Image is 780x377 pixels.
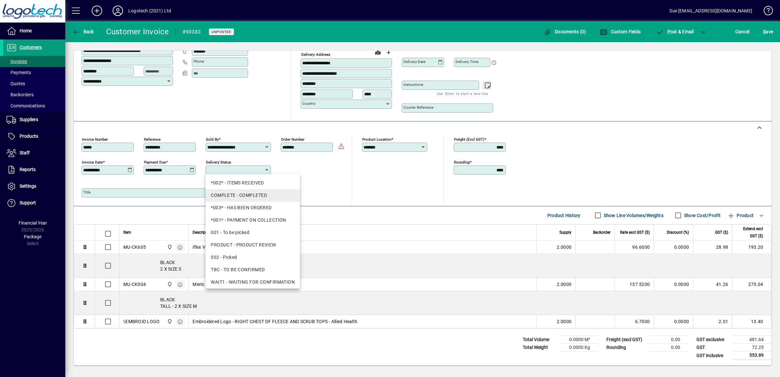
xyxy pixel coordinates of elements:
a: Payments [3,67,65,78]
div: MU-CK605 [123,244,146,250]
span: Backorders [7,92,34,97]
span: Custom Fields [600,29,641,34]
td: 41.26 [693,278,732,291]
mat-label: Delivery status [206,160,231,165]
span: iflex V-Neck Knit Panel Top CK605 [193,244,263,250]
span: Package [24,234,41,239]
td: 72.25 [732,344,772,352]
span: Payments [7,70,31,75]
button: Product History [545,210,583,221]
td: 0.0000 [654,278,693,291]
span: Documents (0) [544,29,586,34]
span: Backorder [593,229,611,236]
a: Staff [3,145,65,161]
td: 13.40 [732,315,771,328]
button: Add [86,5,107,17]
div: *003* - HAS BEEN ORDERED [211,204,295,211]
td: 0.00 [649,344,688,352]
a: Communications [3,100,65,111]
td: 275.04 [732,278,771,291]
td: 481.64 [732,336,772,344]
mat-option: COMPLETE - COMPLETED [206,189,300,202]
td: 0.0000 Kg [559,344,598,352]
mat-option: *002* - ITEMS RECEIVED [206,177,300,189]
mat-label: Sold by [206,137,219,142]
a: Support [3,195,65,211]
span: ost & Email [656,29,694,34]
div: 6.7000 [619,318,650,325]
div: 96.6000 [619,244,650,250]
span: Cancel [735,26,750,37]
td: GST exclusive [693,336,732,344]
span: Item [123,229,131,236]
a: Backorders [3,89,65,100]
button: Profile [107,5,128,17]
td: 0.0000 [654,241,693,254]
span: Invoices [7,59,27,64]
div: Customer Invoice [106,26,169,37]
label: Show Cost/Profit [683,212,721,219]
a: Settings [3,178,65,195]
td: Rounding [603,344,649,352]
mat-label: Order number [281,137,304,142]
span: Settings [20,183,36,189]
td: GST [693,344,732,352]
span: Supply [559,229,571,236]
div: WAIT1 - WAITING FOR CONFIRMATION [211,279,295,286]
div: MU-CK004 [123,281,146,288]
div: #90383 [182,27,201,37]
td: 0.00 [649,336,688,344]
div: BLACK 2 X SIZE S [119,254,771,277]
td: GST inclusive [693,352,732,360]
div: BLACK TALL - 2 X SIZE M [119,291,771,315]
td: Freight (excl GST) [603,336,649,344]
mat-label: Product location [362,137,391,142]
mat-label: Country [302,101,315,106]
td: Total Weight [520,344,559,352]
mat-label: Title [83,190,91,195]
mat-option: 002 - Picked [206,251,300,264]
span: S [763,29,766,34]
div: *002* - ITEMS RECEIVED [211,180,295,186]
button: Choose address [383,47,394,58]
td: 28.98 [693,241,732,254]
div: 001 - To be picked [211,229,295,236]
button: Custom Fields [598,26,642,38]
span: Financial Year [19,220,47,226]
span: Embroidered Logo - RIGHT CHEST OF FLEECE AND SCRUB TOPS - Allied Health [193,318,357,325]
mat-label: Delivery time [456,59,478,64]
mat-label: Payment due [144,160,166,165]
span: Central [165,243,173,251]
span: Product History [547,210,581,221]
td: 2.01 [693,315,732,328]
mat-label: Invoice date [82,160,103,165]
button: Documents (0) [542,26,588,38]
mat-option: TBC - TO BE CONFIRMED [206,264,300,276]
mat-label: Courier Reference [403,105,433,110]
div: 137.5200 [619,281,650,288]
div: *001* - PAYMENT ON COLLECTION [211,217,295,224]
a: Knowledge Base [759,1,772,23]
button: Post & Email [653,26,697,38]
mat-label: Reference [144,137,161,142]
mat-label: Rounding [454,160,470,165]
a: Products [3,128,65,145]
td: Total Volume [520,336,559,344]
td: 553.89 [732,352,772,360]
mat-label: Freight (excl GST) [454,137,484,142]
span: Discount (%) [667,229,689,236]
div: TBC - TO BE CONFIRMED [211,266,295,273]
span: Staff [20,150,30,155]
span: Support [20,200,36,205]
div: PRODUCT - PRODUCT REVIEW [211,242,295,248]
div: Logotech (2021) Ltd [128,6,171,16]
span: GST ($) [715,229,728,236]
a: Reports [3,162,65,178]
span: Suppliers [20,117,38,122]
span: Extend excl GST ($) [736,225,763,240]
span: Rate excl GST ($) [620,229,650,236]
span: 2.0000 [557,318,572,325]
button: Cancel [734,26,751,38]
span: Customers [20,45,42,50]
span: Central [165,318,173,325]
